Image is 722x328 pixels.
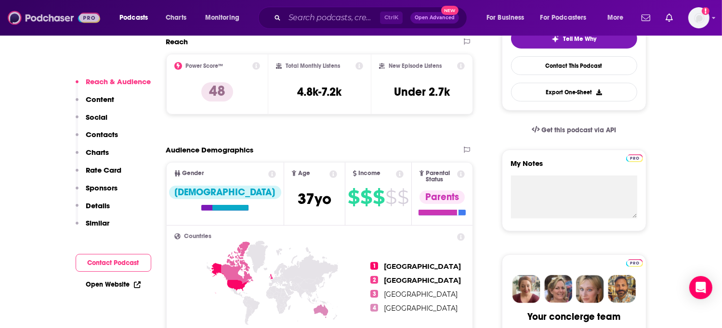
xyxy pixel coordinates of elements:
[601,10,636,25] button: open menu
[86,165,122,175] p: Rate Card
[86,113,108,122] p: Social
[688,7,709,28] button: Show profile menu
[384,290,458,299] span: [GEOGRAPHIC_DATA]
[186,63,223,69] h2: Power Score™
[86,95,115,104] p: Content
[76,201,110,219] button: Details
[119,11,148,25] span: Podcasts
[76,148,109,165] button: Charts
[380,12,403,24] span: Ctrl K
[298,189,331,208] span: 37 yo
[441,6,459,15] span: New
[360,189,372,205] span: $
[76,218,110,236] button: Similar
[86,218,110,227] p: Similar
[626,259,643,267] img: Podchaser Pro
[348,189,359,205] span: $
[267,7,476,29] div: Search podcasts, credits, & more...
[410,12,459,24] button: Open AdvancedNew
[426,170,456,183] span: Parental Status
[638,10,654,26] a: Show notifications dropdown
[384,304,458,313] span: [GEOGRAPHIC_DATA]
[86,148,109,157] p: Charts
[688,7,709,28] span: Logged in as TaraKennedy
[166,37,188,46] h2: Reach
[183,170,204,177] span: Gender
[394,85,450,99] h3: Under 2.7k
[76,254,151,272] button: Contact Podcast
[359,170,381,177] span: Income
[373,189,384,205] span: $
[551,35,559,43] img: tell me why sparkle
[76,130,118,148] button: Contacts
[527,311,620,323] div: Your concierge team
[8,9,100,27] img: Podchaser - Follow, Share and Rate Podcasts
[415,15,455,20] span: Open Advanced
[626,154,643,162] img: Podchaser Pro
[86,201,110,210] p: Details
[524,118,624,142] a: Get this podcast via API
[166,145,254,154] h2: Audience Demographics
[511,56,637,75] a: Contact This Podcast
[576,275,604,303] img: Jules Profile
[389,63,442,69] h2: New Episode Listens
[169,186,281,199] div: [DEMOGRAPHIC_DATA]
[370,276,378,284] span: 2
[563,35,596,43] span: Tell Me Why
[201,82,233,101] p: 48
[662,10,677,26] a: Show notifications dropdown
[384,262,461,271] span: [GEOGRAPHIC_DATA]
[76,165,122,183] button: Rate Card
[86,183,118,192] p: Sponsors
[76,77,151,95] button: Reach & Audience
[608,275,636,303] img: Jon Profile
[626,153,643,162] a: Pro website
[397,189,408,205] span: $
[385,189,396,205] span: $
[540,11,587,25] span: For Podcasters
[384,276,461,285] span: [GEOGRAPHIC_DATA]
[541,126,616,134] span: Get this podcast via API
[166,11,186,25] span: Charts
[159,10,192,25] a: Charts
[511,83,637,101] button: Export One-Sheet
[86,77,151,86] p: Reach & Audience
[702,7,709,15] svg: Add a profile image
[286,63,340,69] h2: Total Monthly Listens
[297,85,341,99] h3: 4.8k-7.2k
[370,290,378,298] span: 3
[205,11,239,25] span: Monitoring
[688,7,709,28] img: User Profile
[511,159,637,176] label: My Notes
[86,280,141,289] a: Open Website
[626,258,643,267] a: Pro website
[76,113,108,130] button: Social
[420,190,465,204] div: Parents
[298,170,310,177] span: Age
[512,275,540,303] img: Sydney Profile
[184,233,212,240] span: Countries
[480,10,537,25] button: open menu
[198,10,252,25] button: open menu
[486,11,525,25] span: For Business
[534,10,601,25] button: open menu
[86,130,118,139] p: Contacts
[511,28,637,49] button: tell me why sparkleTell Me Why
[113,10,160,25] button: open menu
[689,276,712,299] div: Open Intercom Messenger
[285,10,380,25] input: Search podcasts, credits, & more...
[76,95,115,113] button: Content
[370,304,378,312] span: 4
[607,11,624,25] span: More
[370,262,378,270] span: 1
[544,275,572,303] img: Barbara Profile
[76,183,118,201] button: Sponsors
